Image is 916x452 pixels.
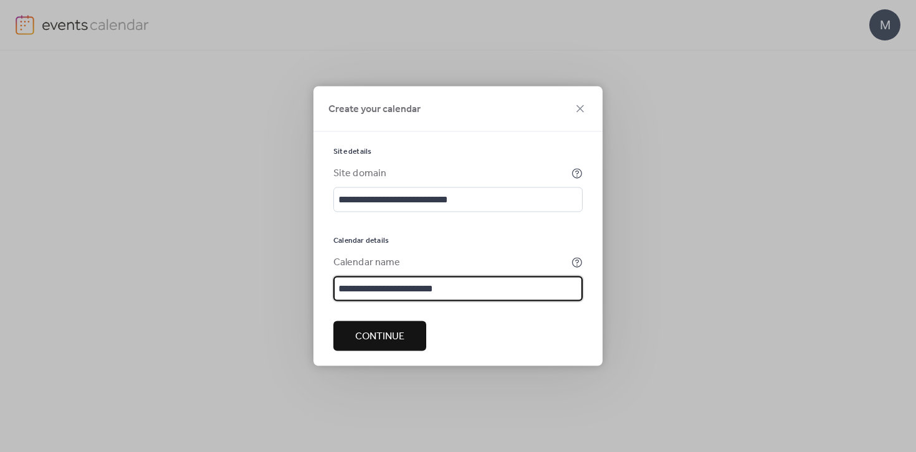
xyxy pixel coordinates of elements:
[355,329,404,344] span: Continue
[333,236,389,246] span: Calendar details
[333,166,569,181] div: Site domain
[333,147,371,157] span: Site details
[333,321,426,351] button: Continue
[333,255,569,270] div: Calendar name
[328,102,421,117] span: Create your calendar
